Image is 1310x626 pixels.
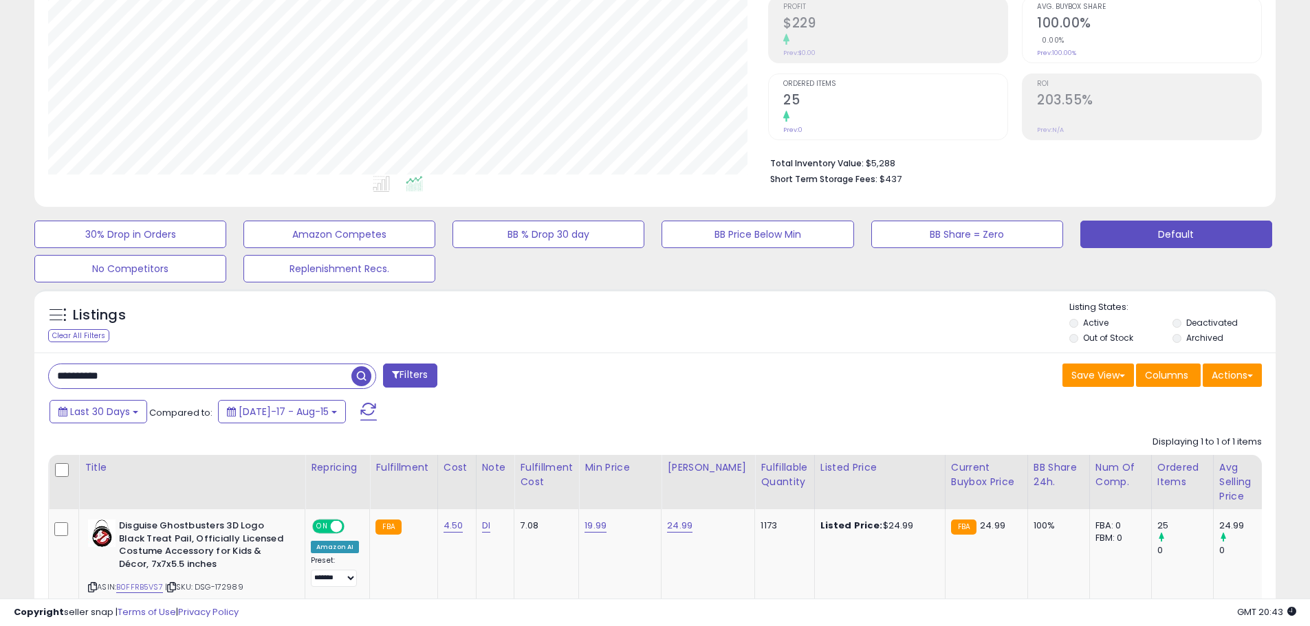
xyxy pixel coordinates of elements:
div: FBM: 0 [1095,532,1141,544]
small: FBA [951,519,976,535]
div: 100% [1034,519,1079,532]
a: DI [482,519,490,533]
div: Fulfillment Cost [520,460,573,489]
a: 4.50 [444,519,463,533]
small: Prev: N/A [1037,126,1064,134]
span: 2025-09-15 20:43 GMT [1237,605,1296,618]
button: 30% Drop in Orders [34,221,226,248]
b: Disguise Ghostbusters 3D Logo Black Treat Pail, Officially Licensed Costume Accessory for Kids & ... [119,519,286,574]
div: Title [85,460,299,475]
a: B0FFRB5VS7 [116,581,163,593]
img: 41ilmG2-bRL._SL40_.jpg [88,519,116,547]
span: ROI [1037,80,1261,88]
div: 24.99 [1219,519,1275,532]
h2: 25 [783,92,1007,111]
label: Out of Stock [1083,332,1133,344]
li: $5,288 [770,154,1252,170]
button: Actions [1203,364,1262,387]
div: 1173 [761,519,803,532]
div: Cost [444,460,470,475]
h2: 100.00% [1037,15,1261,34]
small: FBA [375,519,401,535]
button: Replenishment Recs. [243,255,435,282]
button: BB Share = Zero [871,221,1063,248]
div: seller snap | | [14,606,239,619]
div: Min Price [585,460,655,475]
button: No Competitors [34,255,226,282]
small: Prev: $0.00 [783,49,816,57]
button: Default [1080,221,1272,248]
span: Compared to: [149,406,212,419]
p: Listing States: [1069,301,1276,314]
button: Save View [1062,364,1134,387]
div: 7.08 [520,519,568,532]
span: Avg. Buybox Share [1037,3,1261,11]
div: Avg Selling Price [1219,460,1269,504]
div: [PERSON_NAME] [667,460,749,475]
button: BB Price Below Min [662,221,853,248]
span: Ordered Items [783,80,1007,88]
small: Prev: 0 [783,126,803,134]
span: ON [314,521,331,533]
div: BB Share 24h. [1034,460,1084,489]
button: Last 30 Days [50,400,147,423]
span: [DATE]-17 - Aug-15 [239,405,329,418]
div: Displaying 1 to 1 of 1 items [1153,436,1262,449]
a: Terms of Use [118,605,176,618]
div: Preset: [311,556,359,587]
div: Fulfillment [375,460,431,475]
b: Listed Price: [820,519,883,532]
div: Listed Price [820,460,939,475]
div: FBA: 0 [1095,519,1141,532]
h2: $229 [783,15,1007,34]
span: Columns [1145,368,1188,382]
div: $24.99 [820,519,935,532]
span: 24.99 [980,519,1005,532]
span: $437 [880,172,902,186]
label: Active [1083,317,1109,328]
small: Prev: 100.00% [1037,49,1076,57]
strong: Copyright [14,605,64,618]
div: Num of Comp. [1095,460,1146,489]
div: Amazon AI [311,541,359,553]
a: 19.99 [585,519,607,533]
div: 25 [1157,519,1213,532]
a: Privacy Policy [178,605,239,618]
div: 0 [1157,544,1213,557]
button: BB % Drop 30 day [452,221,644,248]
small: 0.00% [1037,35,1065,45]
div: Fulfillable Quantity [761,460,808,489]
div: Note [482,460,509,475]
b: Total Inventory Value: [770,157,864,169]
button: Filters [383,364,437,388]
div: Ordered Items [1157,460,1208,489]
span: Profit [783,3,1007,11]
div: Clear All Filters [48,329,109,342]
span: Last 30 Days [70,405,130,418]
h5: Listings [73,306,126,325]
button: Amazon Competes [243,221,435,248]
label: Deactivated [1186,317,1238,328]
span: OFF [342,521,364,533]
a: 24.99 [667,519,692,533]
h2: 203.55% [1037,92,1261,111]
button: Columns [1136,364,1201,387]
div: 0 [1219,544,1275,557]
label: Archived [1186,332,1223,344]
div: Current Buybox Price [951,460,1022,489]
button: [DATE]-17 - Aug-15 [218,400,346,423]
b: Short Term Storage Fees: [770,173,877,185]
div: Repricing [311,460,364,475]
span: | SKU: DSG-172989 [165,581,243,592]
